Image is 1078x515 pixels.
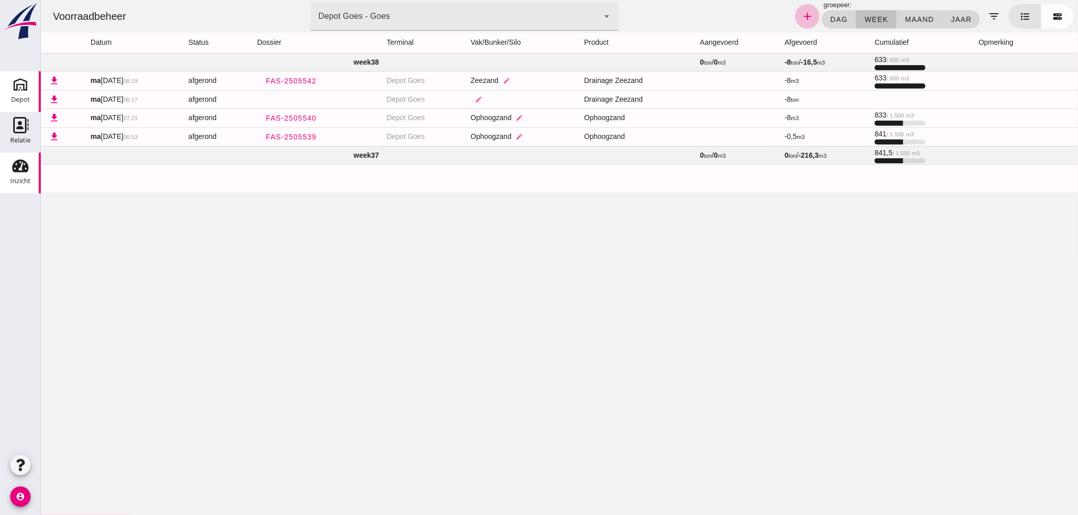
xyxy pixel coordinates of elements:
th: product [535,33,651,53]
strong: -216,3 [758,151,778,159]
span: FAS-2505540 [225,114,276,122]
small: m3 [757,134,765,140]
small: m3 [677,60,685,66]
i: filter_list [948,10,960,22]
th: aangevoerd [651,33,736,53]
span: jaar [910,15,931,23]
td: afgerond [140,127,208,146]
i: add [761,10,773,22]
td: Ophoogzand [535,127,651,146]
small: m3 [872,150,880,156]
th: opmerking [930,33,1009,53]
span: [DATE] [50,76,97,84]
span: FAS-2505539 [225,133,276,141]
i: download [8,131,19,142]
strong: -16,5 [760,58,776,66]
td: afgerond [140,71,208,90]
th: afgevoerd [736,33,826,53]
small: 08:17 [83,97,97,103]
small: 06:53 [83,134,97,140]
i: account_circle [10,487,31,507]
span: / [744,58,784,66]
small: m3 [750,115,759,121]
small: ton [750,97,759,103]
a: FAS-2505540 [217,109,284,127]
th: vak/bunker/silo [422,33,535,53]
i: download [8,94,19,105]
button: maand [856,10,902,28]
strong: 0 [744,151,748,159]
td: afgerond [140,108,208,127]
small: / 600 [846,75,859,81]
button: dag [781,10,815,28]
i: edit [475,133,483,140]
small: ton [663,60,671,66]
small: m3 [750,78,759,84]
small: ton [750,60,759,66]
span: -8 [744,95,758,103]
span: -8 [744,113,758,122]
span: 833 [834,111,873,119]
strong: ma [50,132,60,140]
button: week [815,10,855,28]
span: / [659,151,685,159]
small: 07:21 [83,115,97,121]
strong: -8 [744,58,750,66]
td: Depot Goes [338,108,422,127]
span: 841,5 [834,149,879,157]
span: [DATE] [50,113,97,122]
th: datum [42,33,140,53]
td: afgerond [140,90,208,108]
strong: ma [50,76,60,84]
td: Depot Goes [338,90,422,108]
td: Ophoogzand [535,108,651,127]
span: -0,5 [744,132,764,140]
td: Drainage Zeezand [535,90,651,108]
strong: ma [50,95,60,103]
small: ton [663,153,671,159]
i: download [8,75,19,86]
span: maand [864,15,894,23]
div: Voorraadbeheer [4,9,93,23]
span: 633 [834,55,869,64]
th: status [140,33,208,53]
small: / 1.500 [846,112,864,119]
img: logo-small.a267ee39.svg [2,3,39,40]
span: FAS-2505542 [225,77,276,85]
i: arrow_drop_down [560,10,572,22]
td: Depot Goes [338,127,422,146]
i: download [8,112,19,123]
span: [DATE] [50,95,97,103]
small: ton [748,153,756,159]
button: jaar [902,10,939,28]
th: terminal [338,33,422,53]
strong: ma [50,113,60,122]
i: edit [435,96,442,103]
small: m3 [778,153,786,159]
strong: 0 [673,151,678,159]
small: m3 [861,57,869,63]
span: 633 [834,74,869,82]
a: FAS-2505542 [217,72,284,90]
div: Inzicht [10,178,31,184]
small: m3 [677,153,685,159]
strong: 0 [659,58,663,66]
span: / [659,58,685,66]
small: / 1.500 [846,131,864,137]
small: m3 [776,60,785,66]
strong: 0 [673,58,678,66]
i: edit [475,114,483,122]
small: / 1.500 [852,150,869,156]
td: Zeezand [422,71,535,90]
span: week [823,15,847,23]
th: dossier [208,33,338,53]
td: Ophoogzand [422,127,535,146]
td: Depot Goes [338,71,422,90]
span: -8 [744,76,758,84]
span: [DATE] [50,132,97,140]
small: m3 [866,112,874,119]
strong: 0 [659,151,663,159]
i: edit [462,77,470,84]
span: 841 [834,130,873,138]
div: Relatie [10,137,31,144]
